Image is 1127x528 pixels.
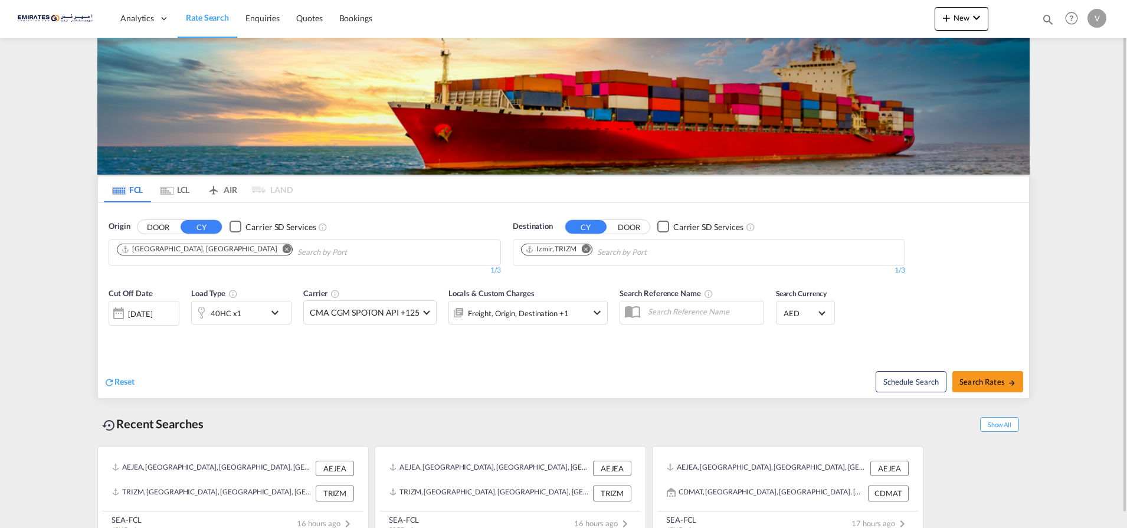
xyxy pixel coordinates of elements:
span: Search Rates [959,377,1016,386]
div: AEJEA [316,461,354,476]
md-tab-item: LCL [151,176,198,202]
div: CDMAT, Matadi, Congo, The Democratic Republic of the, Central Africa, Africa [667,486,865,501]
span: Load Type [191,288,238,298]
button: CY [181,220,222,234]
span: Bookings [339,13,372,23]
div: OriginDOOR CY Checkbox No InkUnchecked: Search for CY (Container Yard) services for all selected ... [98,203,1029,398]
div: CDMAT [868,486,909,501]
md-icon: icon-chevron-down [969,11,984,25]
md-select: Select Currency: د.إ AEDUnited Arab Emirates Dirham [782,304,828,322]
div: AEJEA [870,461,909,476]
span: 16 hours ago [297,519,355,528]
md-datepicker: Select [109,324,117,340]
md-icon: icon-plus 400-fg [939,11,954,25]
div: [DATE] [109,301,179,326]
div: AEJEA [593,461,631,476]
input: Chips input. [597,243,709,262]
md-pagination-wrapper: Use the left and right arrow keys to navigate between tabs [104,176,293,202]
md-checkbox: Checkbox No Ink [230,221,316,233]
span: Locals & Custom Charges [448,288,535,298]
button: icon-plus 400-fgNewicon-chevron-down [935,7,988,31]
span: Help [1062,8,1082,28]
span: Reset [114,376,135,386]
span: 17 hours ago [851,519,909,528]
div: Press delete to remove this chip. [121,244,279,254]
div: [DATE] [128,309,152,319]
span: Search Reference Name [620,288,713,298]
button: Search Ratesicon-arrow-right [952,371,1023,392]
md-icon: icon-refresh [104,377,114,388]
span: Analytics [120,12,154,24]
md-icon: icon-backup-restore [102,418,116,432]
span: Cut Off Date [109,288,153,298]
span: Carrier [303,288,340,298]
div: Izmir, TRIZM [525,244,576,254]
button: CY [565,220,607,234]
div: 40HC x1icon-chevron-down [191,301,291,324]
div: Freight Origin Destination Factory Stuffing [468,305,569,322]
img: c67187802a5a11ec94275b5db69a26e6.png [18,5,97,32]
div: V [1087,9,1106,28]
button: Remove [274,244,292,256]
div: Jebel Ali, AEJEA [121,244,277,254]
div: SEA-FCL [666,514,696,525]
span: AED [784,308,817,319]
md-icon: The selected Trucker/Carrierwill be displayed in the rate results If the rates are from another f... [330,289,340,299]
span: Rate Search [186,12,229,22]
div: 1/3 [109,265,501,276]
input: Chips input. [297,243,409,262]
div: AEJEA, Jebel Ali, United Arab Emirates, Middle East, Middle East [112,461,313,476]
div: 40HC x1 [211,305,241,322]
span: Search Currency [776,289,827,298]
div: TRIZM, Izmir, Türkiye, South West Asia, Asia Pacific [112,486,313,501]
span: Quotes [296,13,322,23]
md-checkbox: Checkbox No Ink [657,221,743,233]
div: Freight Origin Destination Factory Stuffingicon-chevron-down [448,301,608,324]
button: Note: By default Schedule search will only considerorigin ports, destination ports and cut off da... [876,371,946,392]
button: DOOR [608,220,650,234]
div: AEJEA, Jebel Ali, United Arab Emirates, Middle East, Middle East [389,461,590,476]
span: Origin [109,221,130,232]
md-icon: icon-information-outline [228,289,238,299]
md-tab-item: FCL [104,176,151,202]
div: icon-refreshReset [104,376,135,389]
div: Recent Searches [97,411,208,437]
div: Carrier SD Services [245,221,316,233]
md-icon: Unchecked: Search for CY (Container Yard) services for all selected carriers.Checked : Search for... [746,222,755,232]
div: Press delete to remove this chip. [525,244,579,254]
div: AEJEA, Jebel Ali, United Arab Emirates, Middle East, Middle East [667,461,867,476]
img: LCL+%26+FCL+BACKGROUND.png [97,38,1030,175]
div: SEA-FCL [112,514,142,525]
div: TRIZM [593,486,631,501]
div: SEA-FCL [389,514,419,525]
span: Show All [980,417,1019,432]
md-icon: icon-arrow-right [1008,379,1016,387]
md-icon: icon-chevron-down [590,306,604,320]
md-chips-wrap: Chips container. Use arrow keys to select chips. [519,240,714,262]
div: Carrier SD Services [673,221,743,233]
md-tab-item: AIR [198,176,245,202]
md-icon: icon-magnify [1041,13,1054,26]
span: 16 hours ago [574,519,632,528]
div: icon-magnify [1041,13,1054,31]
span: Enquiries [245,13,280,23]
div: 1/3 [513,265,905,276]
div: Help [1062,8,1087,29]
md-icon: Your search will be saved by the below given name [704,289,713,299]
md-icon: Unchecked: Search for CY (Container Yard) services for all selected carriers.Checked : Search for... [318,222,327,232]
span: CMA CGM SPOTON API +125 [310,307,420,319]
button: DOOR [137,220,179,234]
div: TRIZM, Izmir, Türkiye, South West Asia, Asia Pacific [389,486,590,501]
md-chips-wrap: Chips container. Use arrow keys to select chips. [115,240,414,262]
span: New [939,13,984,22]
div: TRIZM [316,486,354,501]
button: Remove [574,244,592,256]
input: Search Reference Name [642,303,764,320]
md-icon: icon-airplane [207,183,221,192]
span: Destination [513,221,553,232]
md-icon: icon-chevron-down [268,306,288,320]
